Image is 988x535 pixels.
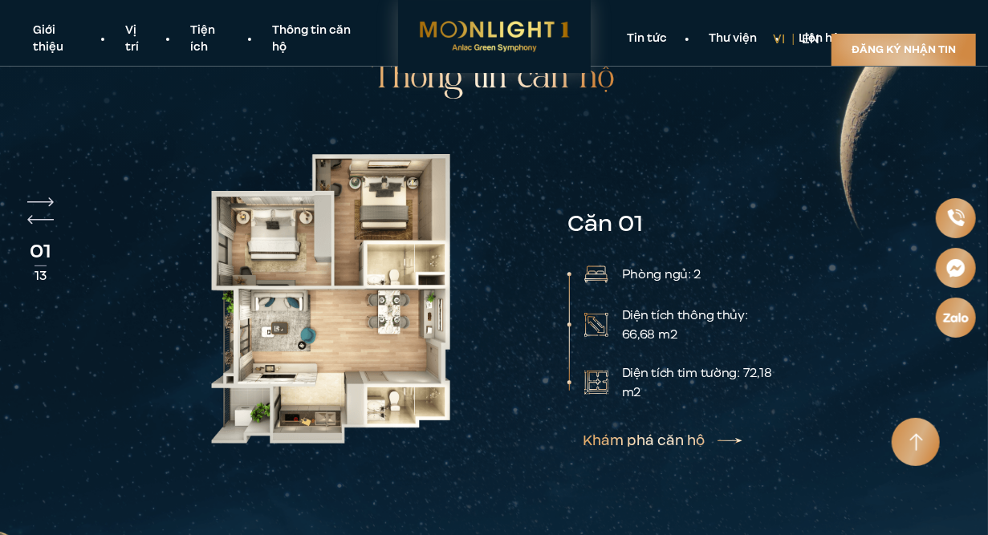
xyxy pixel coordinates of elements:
img: Zalo icon [941,309,970,325]
a: Thông tin căn hộ [251,22,381,56]
a: Liên hệ [779,30,861,47]
a: en [802,30,819,48]
a: vi [773,30,785,48]
h2: Thông tin căn hộ [372,57,616,101]
div: 01 [27,237,54,265]
a: Thư viện [689,30,779,47]
img: Phone icon [945,208,966,229]
a: Vị trí [104,22,169,56]
a: Tin tức [607,30,689,47]
img: Messenger icon [944,256,968,279]
a: Đăng ký nhận tin [831,34,976,66]
div: Next slide [27,197,54,207]
a: Tiện ích [169,22,251,56]
img: Arrow icon [909,433,923,452]
div: 13 [35,265,47,286]
a: Giới thiệu [12,22,104,56]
